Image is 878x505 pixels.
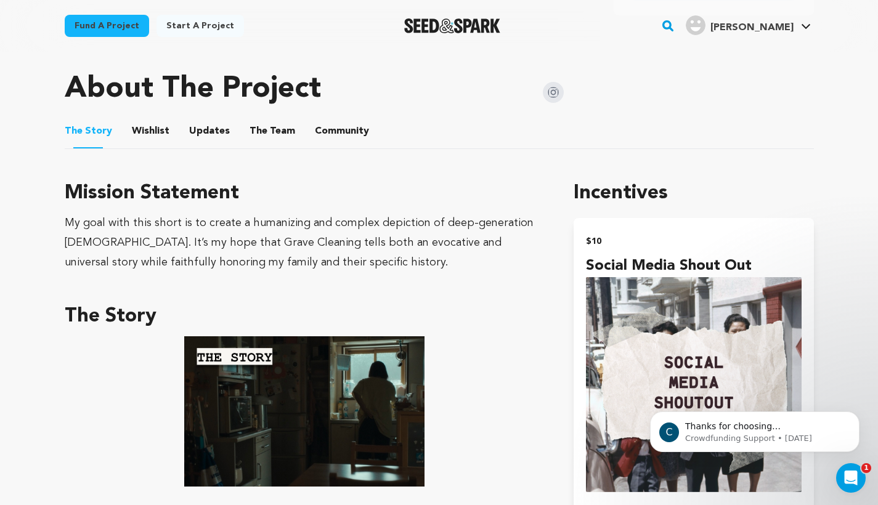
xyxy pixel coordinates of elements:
[250,124,295,139] span: Team
[632,386,878,472] iframe: Intercom notifications message
[189,124,230,139] span: Updates
[65,75,321,104] h1: About The Project
[586,233,801,250] h2: $10
[543,82,564,103] img: Seed&Spark Instagram Icon
[132,124,169,139] span: Wishlist
[65,124,83,139] span: The
[683,13,813,39] span: Eduardo M.'s Profile
[65,179,545,208] h3: Mission Statement
[404,18,501,33] img: Seed&Spark Logo Dark Mode
[686,15,705,35] img: user.png
[574,179,813,208] h1: Incentives
[586,277,801,492] img: incentive
[65,124,112,139] span: Story
[686,15,794,35] div: Eduardo M.'s Profile
[861,463,871,473] span: 1
[836,463,866,493] iframe: Intercom live chat
[315,124,369,139] span: Community
[65,213,545,272] div: My goal with this short is to create a humanizing and complex depiction of deep-generation [DEMOG...
[586,255,801,277] h4: Social Media Shout Out
[65,15,149,37] a: Fund a project
[250,124,267,139] span: The
[65,302,545,331] h3: The Story
[683,13,813,35] a: Eduardo M.'s Profile
[404,18,501,33] a: Seed&Spark Homepage
[184,336,424,487] img: 1735681266-Screenshot%202024-12-31%20at%201.37.49%E2%80%AFPM.png
[710,23,794,33] span: [PERSON_NAME]
[156,15,244,37] a: Start a project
